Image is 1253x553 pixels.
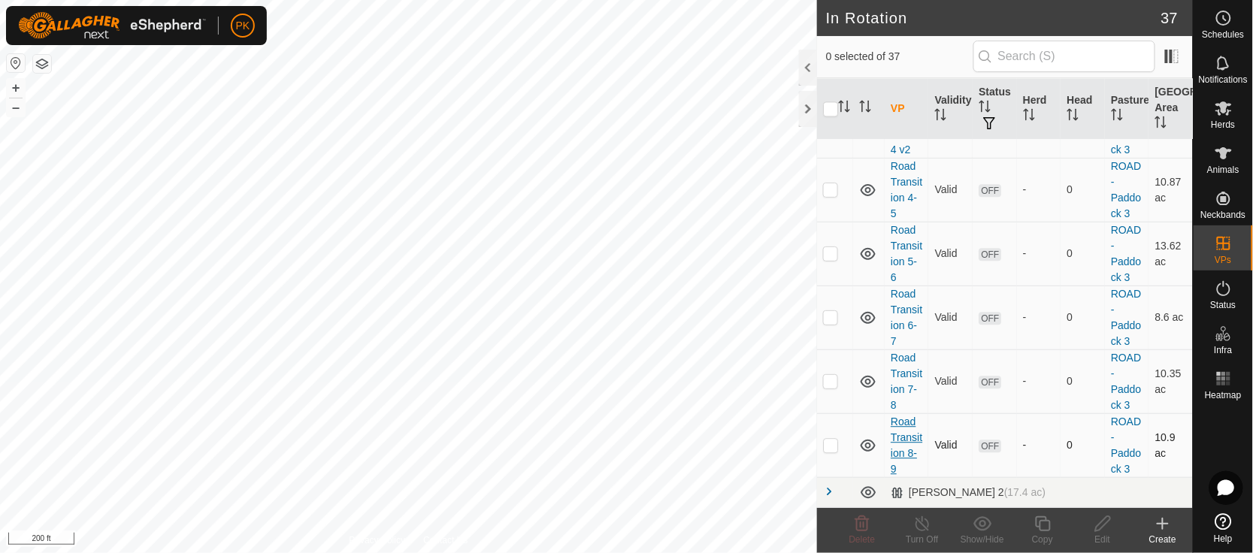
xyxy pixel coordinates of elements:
span: Heatmap [1205,391,1242,400]
p-sorticon: Activate to sort [934,110,946,122]
p-sorticon: Activate to sort [979,102,991,114]
p-sorticon: Activate to sort [1023,110,1035,122]
button: Reset Map [7,54,25,72]
span: Infra [1214,346,1232,355]
td: 0 [1061,286,1105,349]
th: VP [885,78,929,140]
a: ROAD - Paddock 3 [1111,416,1141,475]
span: OFF [979,312,1001,325]
a: Road Transition 7-8 [891,352,922,411]
a: Privacy Policy [349,533,405,547]
td: 8.6 ac [1149,286,1193,349]
th: [GEOGRAPHIC_DATA] Area [1149,78,1193,140]
td: 0 [1061,349,1105,413]
p-sorticon: Activate to sort [1067,110,1079,122]
span: PK [236,18,250,34]
td: Valid [928,158,973,222]
a: ROAD - Paddock 3 [1111,352,1141,411]
div: - [1023,437,1055,453]
span: Animals [1207,165,1239,174]
td: Valid [928,413,973,477]
div: - [1023,310,1055,325]
div: Turn Off [892,533,952,546]
a: Road Transition 4-5 [891,160,922,219]
a: Road Transition 3-4 v2 [891,96,922,156]
td: 10.35 ac [1149,349,1193,413]
td: Valid [928,222,973,286]
a: ROAD - Paddock 3 [1111,160,1141,219]
h2: In Rotation [826,9,1161,27]
div: - [1023,246,1055,261]
input: Search (S) [973,41,1155,72]
span: OFF [979,248,1001,261]
button: + [7,79,25,97]
p-sorticon: Activate to sort [838,102,850,114]
button: – [7,98,25,116]
a: ROAD - Paddock 3 [1111,96,1141,156]
a: ROAD - Paddock 3 [1111,224,1141,283]
span: Help [1214,534,1233,543]
td: Valid [928,349,973,413]
span: OFF [979,184,1001,197]
span: Herds [1211,120,1235,129]
td: Valid [928,286,973,349]
span: Status [1210,301,1236,310]
span: 37 [1161,7,1178,29]
span: Schedules [1202,30,1244,39]
button: Map Layers [33,55,51,73]
a: Help [1194,507,1253,549]
a: Road Transition 8-9 [891,416,922,475]
span: OFF [979,440,1001,452]
span: 0 selected of 37 [826,49,973,65]
span: OFF [979,376,1001,388]
div: Edit [1073,533,1133,546]
div: Show/Hide [952,533,1012,546]
div: Create [1133,533,1193,546]
td: 13.62 ac [1149,222,1193,286]
th: Pasture [1105,78,1149,140]
a: Road Transition 6-7 [891,288,922,347]
span: Delete [849,534,876,545]
div: Copy [1012,533,1073,546]
td: 10.87 ac [1149,158,1193,222]
span: Notifications [1199,75,1248,84]
span: Neckbands [1200,210,1245,219]
span: (17.4 ac) [1004,486,1046,498]
img: Gallagher Logo [18,12,206,39]
td: 0 [1061,222,1105,286]
p-sorticon: Activate to sort [1155,118,1167,130]
td: 0 [1061,158,1105,222]
p-sorticon: Activate to sort [1111,110,1123,122]
a: Contact Us [423,533,468,547]
div: - [1023,182,1055,198]
a: ROAD - Paddock 3 [1111,288,1141,347]
div: [PERSON_NAME] 2 [891,486,1046,499]
td: 0 [1061,413,1105,477]
th: Validity [928,78,973,140]
span: VPs [1215,255,1231,264]
div: - [1023,373,1055,389]
th: Status [973,78,1017,140]
th: Herd [1017,78,1061,140]
td: 10.9 ac [1149,413,1193,477]
th: Head [1061,78,1105,140]
a: Road Transition 5-6 [891,224,922,283]
p-sorticon: Activate to sort [859,102,871,114]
